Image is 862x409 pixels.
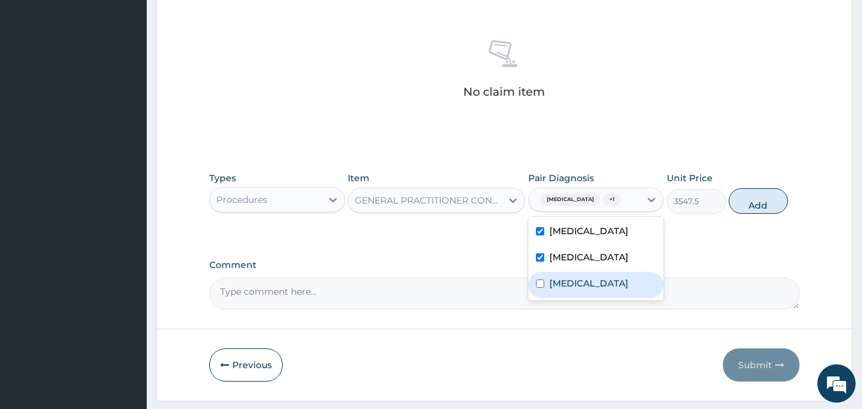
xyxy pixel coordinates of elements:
[528,172,594,184] label: Pair Diagnosis
[209,173,236,184] label: Types
[24,64,52,96] img: d_794563401_company_1708531726252_794563401
[549,251,628,264] label: [MEDICAL_DATA]
[74,123,176,252] span: We're online!
[216,193,267,206] div: Procedures
[209,6,240,37] div: Minimize live chat window
[6,273,243,318] textarea: Type your message and hit 'Enter'
[209,260,800,271] label: Comment
[348,172,369,184] label: Item
[540,193,600,206] span: [MEDICAL_DATA]
[463,86,545,98] p: No claim item
[729,188,788,214] button: Add
[603,193,621,206] span: + 1
[66,71,214,88] div: Chat with us now
[723,348,799,382] button: Submit
[667,172,713,184] label: Unit Price
[549,225,628,237] label: [MEDICAL_DATA]
[549,277,628,290] label: [MEDICAL_DATA]
[355,194,503,207] div: GENERAL PRACTITIONER CONSULTATION FIRST OUTPATIENT CONSULTATION
[209,348,283,382] button: Previous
